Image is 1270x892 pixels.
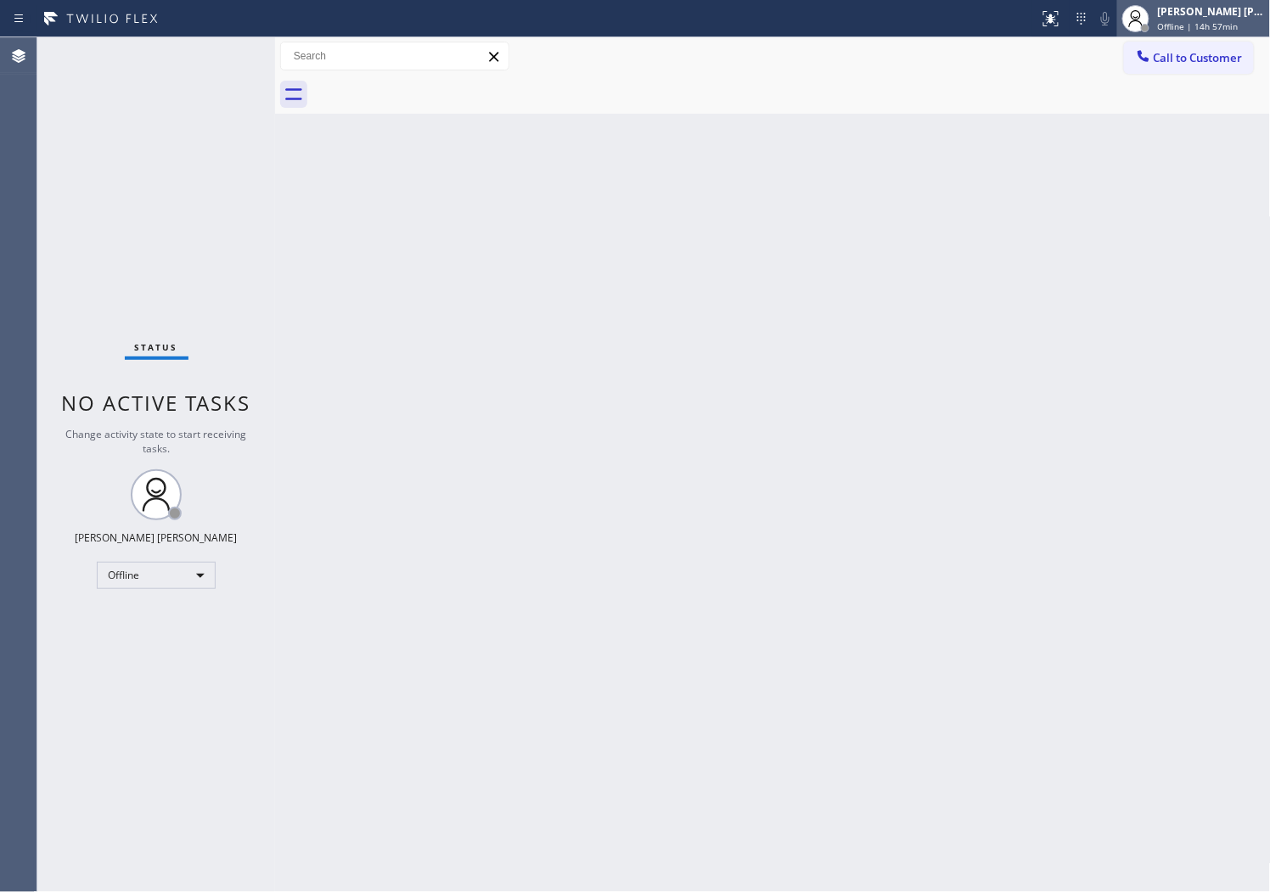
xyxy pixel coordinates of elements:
span: No active tasks [62,389,251,417]
input: Search [281,42,509,70]
span: Offline | 14h 57min [1158,20,1239,32]
button: Call to Customer [1124,42,1254,74]
button: Mute [1093,7,1117,31]
div: [PERSON_NAME] [PERSON_NAME] [1158,4,1265,19]
div: [PERSON_NAME] [PERSON_NAME] [76,530,238,545]
div: Offline [97,562,216,589]
span: Change activity state to start receiving tasks. [66,427,247,456]
span: Call to Customer [1154,50,1243,65]
span: Status [135,341,178,353]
